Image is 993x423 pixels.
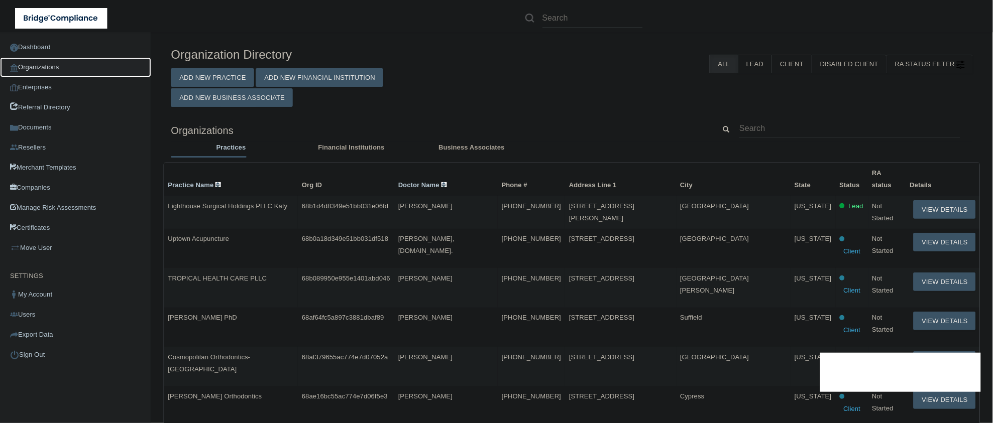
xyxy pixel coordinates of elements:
[398,274,453,282] span: [PERSON_NAME]
[10,311,18,319] img: icon-users.e205127d.png
[738,55,771,73] label: Lead
[302,353,388,361] span: 68af379655ac774e7d07052a
[680,202,749,210] span: [GEOGRAPHIC_DATA]
[849,200,863,212] p: Lead
[176,142,286,154] label: Practices
[914,272,976,291] button: View Details
[676,163,791,196] th: City
[872,202,894,222] span: Not Started
[302,314,384,321] span: 68af64fc5a897c3881dbaf89
[957,61,965,69] img: icon-filter@2x.21656d0b.png
[795,314,831,321] span: [US_STATE]
[10,64,18,72] img: organization-icon.f8decf85.png
[171,68,254,87] button: Add New Practice
[872,392,894,412] span: Not Started
[525,14,534,23] img: ic-search.3b580494.png
[302,274,390,282] span: 68b089950e955e1401abd046
[171,142,291,156] li: Practices
[502,202,561,210] span: [PHONE_NUMBER]
[302,235,388,242] span: 68b0a18d349e51bb031df518
[680,274,749,294] span: [GEOGRAPHIC_DATA][PERSON_NAME]
[914,390,976,409] button: View Details
[498,163,565,196] th: Phone #
[569,314,634,321] span: [STREET_ADDRESS]
[302,202,388,210] span: 68b1d4d8349e51bb031e06fd
[795,392,831,400] span: [US_STATE]
[302,392,388,400] span: 68ae16bc55ac774e7d06f5e3
[398,353,453,361] span: [PERSON_NAME]
[15,8,107,29] img: bridge_compliance_login_screen.278c3ca4.svg
[168,314,237,321] span: [PERSON_NAME] PhD
[795,235,831,242] span: [US_STATE]
[914,233,976,251] button: View Details
[10,331,18,339] img: icon-export.b9366987.png
[569,392,634,400] span: [STREET_ADDRESS]
[171,125,700,136] h5: Organizations
[398,181,447,189] a: Doctor Name
[502,314,561,321] span: [PHONE_NUMBER]
[872,314,894,333] span: Not Started
[795,353,831,361] span: [US_STATE]
[914,351,976,370] button: View Details
[256,68,383,87] button: Add New Financial Institution
[398,314,453,321] span: [PERSON_NAME]
[914,312,976,330] button: View Details
[680,392,704,400] span: Cypress
[872,235,894,254] span: Not Started
[216,144,246,151] span: Practices
[502,353,561,361] span: [PHONE_NUMBER]
[502,392,561,400] span: [PHONE_NUMBER]
[502,274,561,282] span: [PHONE_NUMBER]
[171,88,293,107] button: Add New Business Associate
[168,353,250,373] span: Cosmopolitan Orthodontics-[GEOGRAPHIC_DATA]
[844,324,861,336] p: Client
[710,55,738,73] label: All
[542,9,643,28] input: Search
[569,274,634,282] span: [STREET_ADDRESS]
[10,124,18,132] img: icon-documents.8dae5593.png
[812,55,887,73] label: Disabled Client
[795,202,831,210] span: [US_STATE]
[10,270,43,282] label: SETTINGS
[398,202,453,210] span: [PERSON_NAME]
[872,274,894,294] span: Not Started
[895,60,965,68] span: RA Status Filter
[10,243,20,253] img: briefcase.64adab9b.png
[565,163,676,196] th: Address Line 1
[836,163,868,196] th: Status
[398,235,455,254] span: [PERSON_NAME], [DOMAIN_NAME].
[680,235,749,242] span: [GEOGRAPHIC_DATA]
[10,291,18,299] img: ic_user_dark.df1a06c3.png
[914,200,976,219] button: View Details
[168,202,287,210] span: Lighthouse Surgical Holdings PLLC Katy
[502,235,561,242] span: [PHONE_NUMBER]
[10,350,19,359] img: ic_power_dark.7ecde6b1.png
[298,163,394,196] th: Org ID
[318,144,384,151] span: Financial Institutions
[771,55,812,73] label: Client
[398,392,453,400] span: [PERSON_NAME]
[906,163,980,196] th: Details
[171,48,428,61] h4: Organization Directory
[569,353,634,361] span: [STREET_ADDRESS]
[296,142,407,154] label: Financial Institutions
[10,84,18,91] img: enterprise.0d942306.png
[680,353,749,361] span: [GEOGRAPHIC_DATA]
[168,235,229,242] span: Uptown Acupuncture
[416,142,527,154] label: Business Associates
[820,353,981,392] iframe: Drift Widget Chat Controller
[795,274,831,282] span: [US_STATE]
[844,285,861,297] p: Client
[569,202,634,222] span: [STREET_ADDRESS][PERSON_NAME]
[438,144,504,151] span: Business Associates
[844,245,861,257] p: Client
[10,44,18,52] img: ic_dashboard_dark.d01f4a41.png
[791,163,835,196] th: State
[680,314,702,321] span: Suffield
[844,403,861,415] p: Client
[168,392,262,400] span: [PERSON_NAME] Orthodontics
[168,274,267,282] span: TROPICAL HEALTH CARE PLLC
[569,235,634,242] span: [STREET_ADDRESS]
[291,142,412,156] li: Financial Institutions
[168,181,221,189] a: Practice Name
